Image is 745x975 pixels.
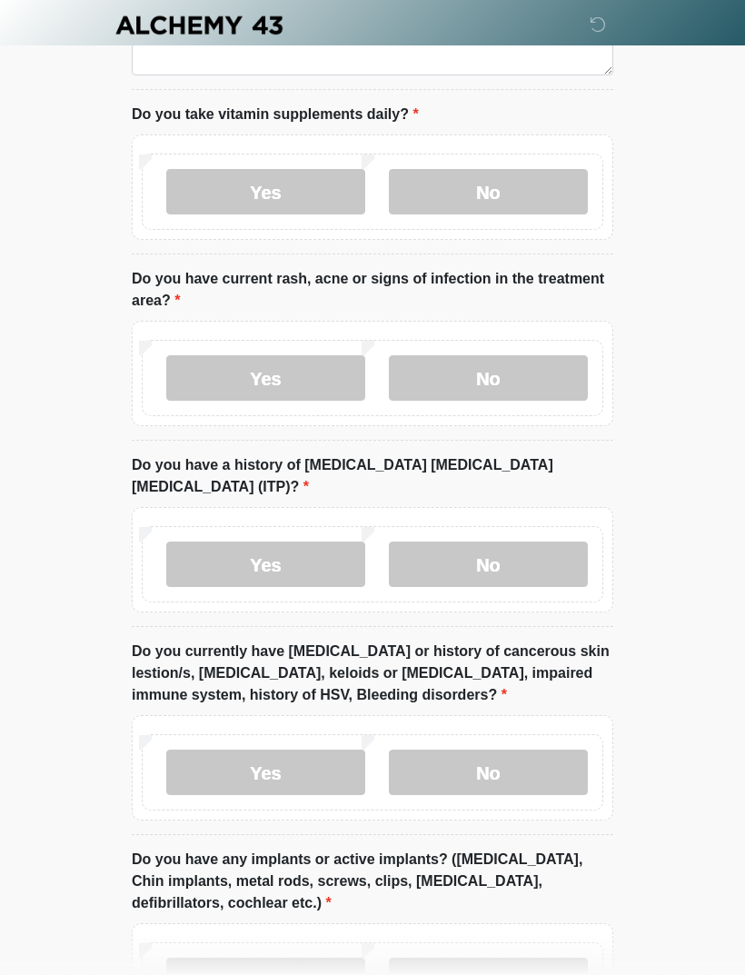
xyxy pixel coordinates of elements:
label: Do you take vitamin supplements daily? [132,104,419,125]
label: No [389,355,588,401]
label: Do you currently have [MEDICAL_DATA] or history of cancerous skin lestion/s, [MEDICAL_DATA], kelo... [132,641,613,706]
label: Yes [166,542,365,587]
label: No [389,169,588,214]
img: Alchemy 43 Logo [114,14,284,36]
label: Yes [166,750,365,795]
label: Do you have a history of [MEDICAL_DATA] [MEDICAL_DATA] [MEDICAL_DATA] (ITP)? [132,454,613,498]
label: Do you have any implants or active implants? ([MEDICAL_DATA], Chin implants, metal rods, screws, ... [132,849,613,914]
label: No [389,542,588,587]
label: No [389,750,588,795]
label: Do you have current rash, acne or signs of infection in the treatment area? [132,268,613,312]
label: Yes [166,355,365,401]
label: Yes [166,169,365,214]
